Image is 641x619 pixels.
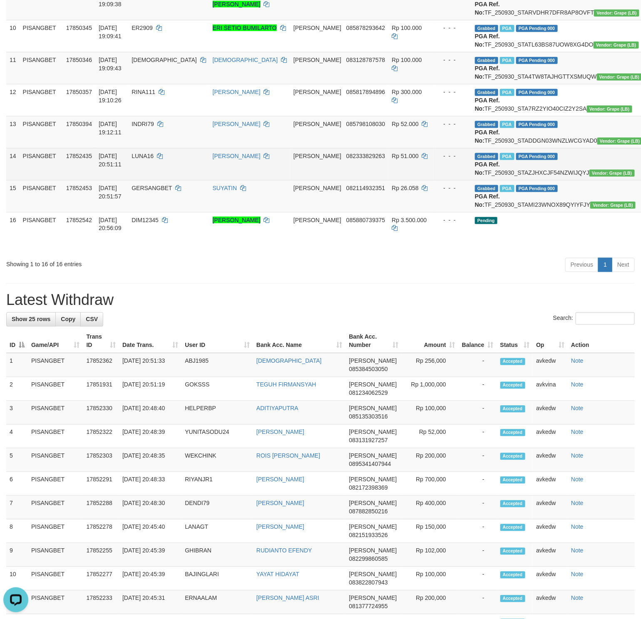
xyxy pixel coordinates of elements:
span: 17850394 [66,121,92,127]
td: avkedw [533,543,568,567]
a: [PERSON_NAME] [256,429,304,436]
td: 17852362 [83,353,119,377]
td: PISANGBET [28,425,83,448]
span: Accepted [500,524,525,531]
span: 17850357 [66,89,92,95]
span: [PERSON_NAME] [349,381,397,388]
td: Rp 400,000 [402,496,459,520]
span: [PERSON_NAME] [349,547,397,554]
span: Accepted [500,500,525,508]
a: RUDIANTO EFENDY [256,547,312,554]
span: 17850346 [66,57,92,63]
td: 5 [6,448,28,472]
span: Copy 085384503050 to clipboard [349,366,388,373]
td: 1 [6,353,28,377]
span: [PERSON_NAME] [293,153,341,159]
th: Bank Acc. Name: activate to sort column ascending [253,329,345,353]
td: avkvina [533,377,568,401]
a: Note [571,429,584,436]
div: - - - [437,184,468,192]
span: Show 25 rows [12,316,50,323]
td: - [459,448,497,472]
td: YUNITASODU24 [181,425,253,448]
span: Grabbed [475,89,498,96]
a: Previous [565,258,599,272]
span: Marked by avkedw [500,185,514,192]
span: [DEMOGRAPHIC_DATA] [132,57,197,63]
span: Grabbed [475,153,498,160]
b: PGA Ref. No: [475,161,500,176]
td: PISANGBET [28,496,83,520]
span: Copy 082151933526 to clipboard [349,532,388,539]
td: 10 [6,567,28,591]
span: Copy 083131927257 to clipboard [349,437,388,444]
td: avkedw [533,496,568,520]
span: Copy 082299860585 to clipboard [349,556,388,562]
span: 17852542 [66,217,92,223]
a: Note [571,358,584,364]
span: PGA Pending [516,25,558,32]
span: Rp 52.000 [392,121,419,127]
b: PGA Ref. No: [475,33,500,48]
b: PGA Ref. No: [475,1,500,16]
span: Vendor URL: https://dashboard.q2checkout.com/secure [594,10,639,17]
span: Copy 082114932351 to clipboard [346,185,385,191]
span: [DATE] 19:09:43 [99,57,122,72]
span: Copy 081234062529 to clipboard [349,390,388,396]
td: - [459,496,497,520]
span: Rp 51.000 [392,153,419,159]
a: YAYAT HIDAYAT [256,571,299,578]
td: - [459,377,497,401]
td: - [459,353,497,377]
b: PGA Ref. No: [475,65,500,80]
span: Rp 3.500.000 [392,217,427,223]
td: 17852277 [83,567,119,591]
td: [DATE] 20:51:19 [119,377,181,401]
div: - - - [437,120,468,128]
th: Status: activate to sort column ascending [497,329,533,353]
td: avkedw [533,448,568,472]
td: DENDI79 [181,496,253,520]
span: Grabbed [475,57,498,64]
span: [PERSON_NAME] [349,429,397,436]
td: - [459,401,497,425]
a: Note [571,547,584,554]
a: [PERSON_NAME] [256,524,304,530]
td: - [459,520,497,543]
td: PISANGBET [28,448,83,472]
th: Op: activate to sort column ascending [533,329,568,353]
span: Vendor URL: https://dashboard.q2checkout.com/secure [590,202,636,209]
a: [PERSON_NAME] ASRI [256,595,319,602]
span: [DATE] 19:12:11 [99,121,122,136]
div: - - - [437,152,468,160]
span: Rp 300.000 [392,89,422,95]
span: PGA Pending [516,121,558,128]
span: [PERSON_NAME] [293,185,341,191]
td: avkedw [533,567,568,591]
span: [PERSON_NAME] [293,89,341,95]
span: [DATE] 19:09:41 [99,25,122,40]
a: Note [571,405,584,412]
span: INDRI79 [132,121,154,127]
span: Rp 26.058 [392,185,419,191]
span: Copy 085878293642 to clipboard [346,25,385,31]
b: PGA Ref. No: [475,97,500,112]
td: ERNAALAM [181,591,253,614]
a: ROIS [PERSON_NAME] [256,453,320,459]
td: [DATE] 20:51:33 [119,353,181,377]
span: LUNA16 [132,153,154,159]
td: 13 [6,116,20,148]
td: Rp 100,000 [402,567,459,591]
td: [DATE] 20:48:40 [119,401,181,425]
td: 15 [6,180,20,212]
td: [DATE] 20:48:39 [119,425,181,448]
td: Rp 256,000 [402,353,459,377]
td: PISANGBET [28,591,83,614]
span: Marked by avkedw [500,153,514,160]
a: Note [571,453,584,459]
td: 17852278 [83,520,119,543]
label: Search: [553,312,635,325]
td: 7 [6,496,28,520]
div: - - - [437,216,468,224]
td: 17852288 [83,496,119,520]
